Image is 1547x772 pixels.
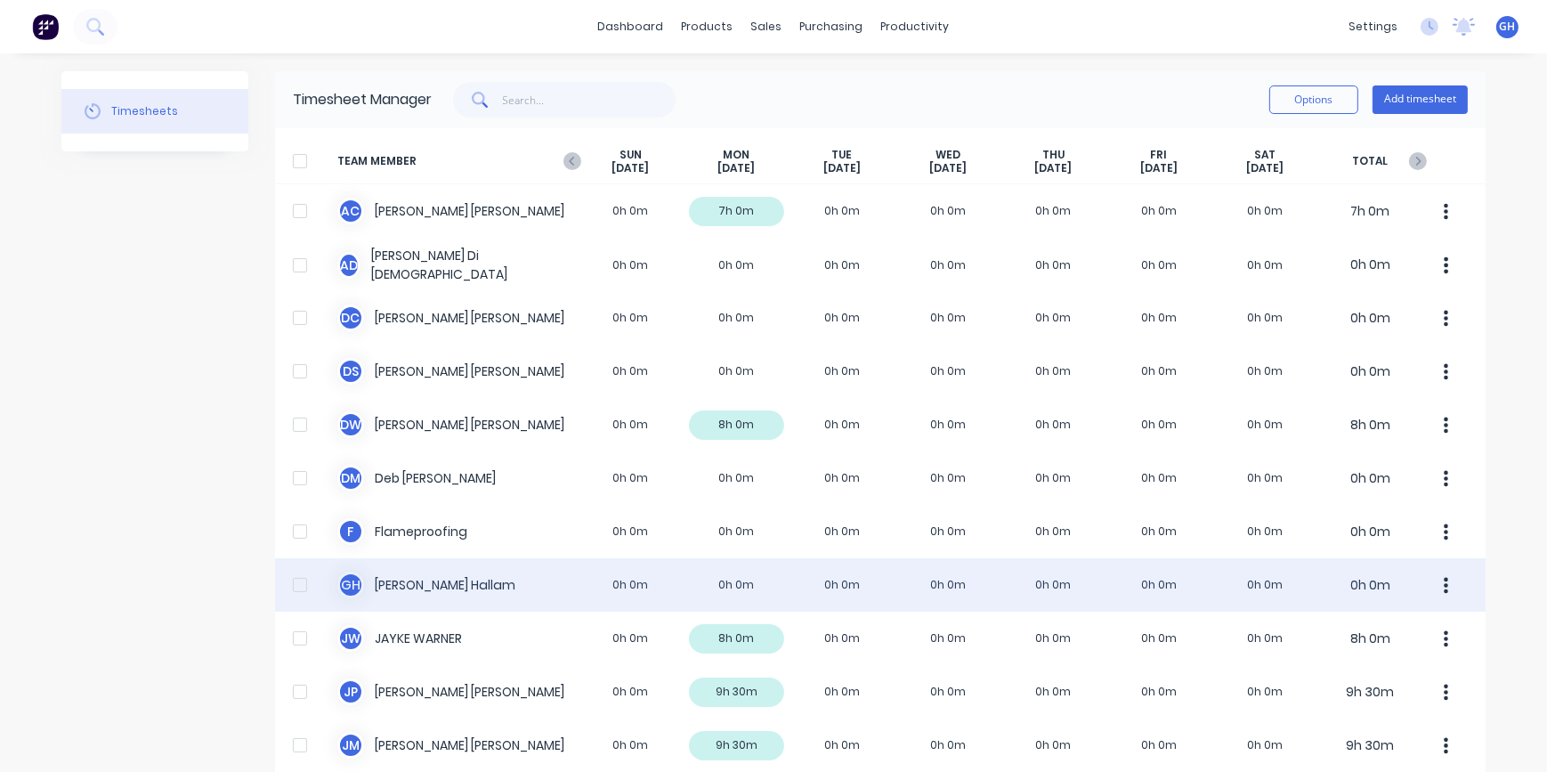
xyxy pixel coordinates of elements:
button: Add timesheet [1373,85,1468,114]
span: TEAM MEMBER [337,148,578,175]
span: [DATE] [717,161,755,175]
button: Timesheets [61,89,248,134]
span: TUE [831,148,852,162]
a: dashboard [589,13,673,40]
span: [DATE] [1246,161,1284,175]
span: GH [1500,19,1516,35]
span: WED [935,148,960,162]
span: SUN [620,148,642,162]
span: [DATE] [823,161,861,175]
span: [DATE] [1034,161,1072,175]
span: FRI [1151,148,1168,162]
input: Search... [503,82,676,118]
span: [DATE] [929,161,967,175]
div: purchasing [791,13,872,40]
div: Timesheets [111,103,178,119]
div: productivity [872,13,959,40]
img: Factory [32,13,59,40]
div: Timesheet Manager [293,89,432,110]
span: THU [1042,148,1065,162]
span: [DATE] [1140,161,1178,175]
div: sales [742,13,791,40]
div: settings [1340,13,1406,40]
span: SAT [1254,148,1276,162]
button: Options [1269,85,1358,114]
div: products [673,13,742,40]
span: [DATE] [612,161,649,175]
span: MON [723,148,749,162]
span: TOTAL [1317,148,1423,175]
